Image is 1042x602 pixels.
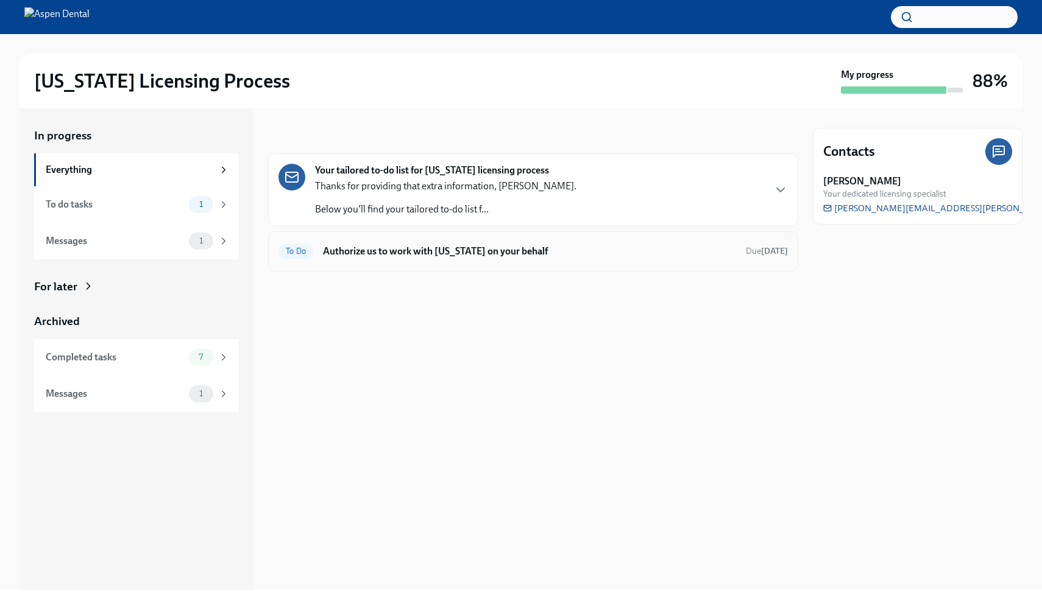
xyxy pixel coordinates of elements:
a: To do tasks1 [34,186,239,223]
div: For later [34,279,77,295]
h4: Contacts [823,142,875,161]
span: 1 [192,236,210,245]
div: Messages [46,234,184,248]
a: In progress [34,128,239,144]
div: In progress [268,128,325,144]
span: To Do [278,247,313,256]
span: Your dedicated licensing specialist [823,188,946,200]
img: Aspen Dental [24,7,90,27]
a: Messages1 [34,376,239,412]
div: To do tasks [46,198,184,211]
a: To DoAuthorize us to work with [US_STATE] on your behalfDue[DATE] [278,242,788,261]
p: Below you'll find your tailored to-do list f... [315,203,576,216]
h6: Authorize us to work with [US_STATE] on your behalf [323,245,736,258]
a: Completed tasks7 [34,339,239,376]
span: 1 [192,200,210,209]
h2: [US_STATE] Licensing Process [34,69,290,93]
a: Messages1 [34,223,239,259]
a: For later [34,279,239,295]
span: 1 [192,389,210,398]
h3: 88% [973,70,1008,92]
strong: [PERSON_NAME] [823,175,901,188]
strong: Your tailored to-do list for [US_STATE] licensing process [315,164,549,177]
div: Messages [46,387,184,401]
div: Everything [46,163,213,177]
a: Everything [34,153,239,186]
p: Thanks for providing that extra information, [PERSON_NAME]. [315,180,576,193]
strong: [DATE] [761,246,788,256]
div: Completed tasks [46,351,184,364]
a: Archived [34,313,239,329]
span: August 30th, 2025 10:00 [746,245,788,257]
span: 7 [191,352,210,362]
span: Due [746,246,788,256]
strong: My progress [841,68,893,82]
